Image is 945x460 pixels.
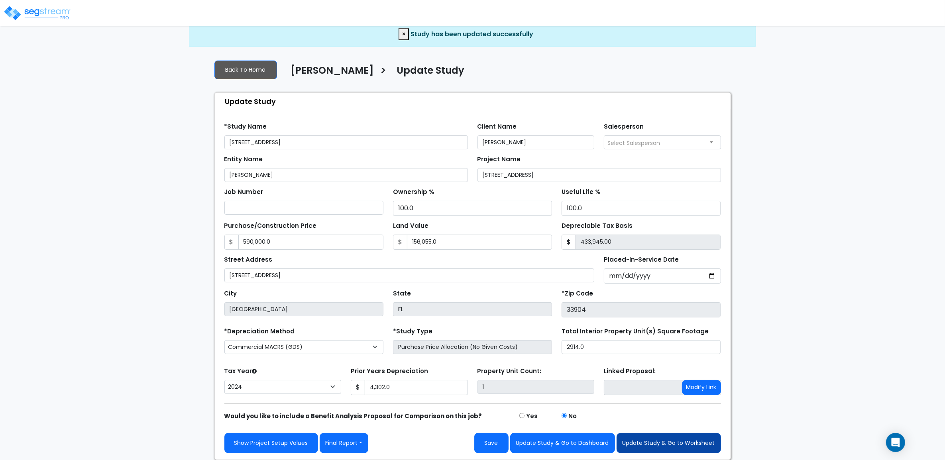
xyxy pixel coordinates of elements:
label: Purchase/Construction Price [224,221,317,231]
input: 0.00 [576,235,721,250]
label: *Study Name [224,122,267,131]
span: Select Salesperson [607,139,660,147]
label: Project Name [477,155,521,164]
button: Update Study & Go to Worksheet [617,433,721,453]
label: *Zip Code [562,289,593,298]
label: Salesperson [604,122,644,131]
input: Entity Name [224,168,468,182]
h4: [PERSON_NAME] [291,65,374,78]
label: *Study Type [393,327,432,336]
a: Show Project Setup Values [224,433,318,453]
input: 0.00 [365,380,468,395]
input: Zip Code [562,302,721,317]
input: Street Address [224,268,595,282]
button: Close [399,28,409,40]
input: total square foot [562,340,721,354]
span: $ [351,380,365,395]
input: Land Value [407,235,552,250]
label: Placed-In-Service Date [604,255,679,264]
div: Update Study [219,93,731,110]
strong: Would you like to include a Benefit Analysis Proposal for Comparison on this job? [224,412,482,420]
label: Ownership % [393,188,434,197]
label: Entity Name [224,155,263,164]
img: logo_pro_r.png [3,5,71,21]
span: Study has been updated successfully [411,29,533,39]
input: Ownership [393,201,552,216]
span: $ [224,235,239,250]
a: Back To Home [214,61,277,79]
input: Study Name [224,135,468,149]
label: Job Number [224,188,263,197]
label: Street Address [224,255,273,264]
input: Depreciation [562,201,721,216]
input: Project Name [477,168,721,182]
label: No [568,412,577,421]
button: Update Study & Go to Dashboard [510,433,615,453]
span: $ [562,235,576,250]
label: Property Unit Count: [477,367,542,376]
span: $ [393,235,407,250]
div: Open Intercom Messenger [886,433,905,452]
label: Land Value [393,221,428,231]
h4: Update Study [397,65,465,78]
a: [PERSON_NAME] [285,65,374,82]
input: Purchase or Construction Price [238,235,383,250]
label: Prior Years Depreciation [351,367,428,376]
label: City [224,289,237,298]
label: *Depreciation Method [224,327,295,336]
a: Update Study [391,65,465,82]
input: Client Name [477,135,595,149]
label: Tax Year [224,367,257,376]
label: Total Interior Property Unit(s) Square Footage [562,327,709,336]
button: Final Report [320,433,369,453]
label: Linked Proposal: [604,367,656,376]
label: Yes [526,412,538,421]
button: Modify Link [682,380,721,395]
button: Save [474,433,509,453]
input: Building Count [477,380,595,394]
h3: > [380,64,387,80]
label: Depreciable Tax Basis [562,221,633,231]
span: × [402,29,406,39]
label: Client Name [477,122,517,131]
label: State [393,289,411,298]
label: Useful Life % [562,188,601,197]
